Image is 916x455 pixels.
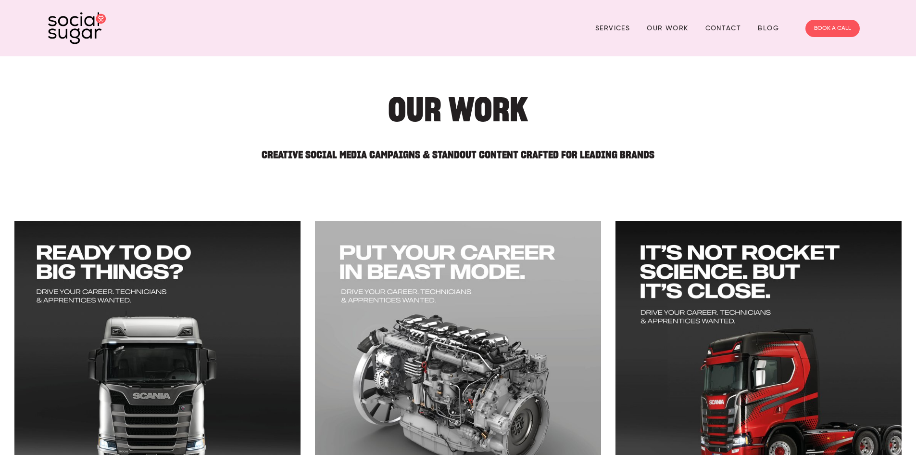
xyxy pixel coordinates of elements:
h1: Our Work [104,95,812,124]
a: BOOK A CALL [805,20,860,37]
a: Blog [758,21,779,36]
h2: Creative Social Media Campaigns & Standout Content Crafted for Leading Brands [104,141,812,160]
a: Our Work [647,21,688,36]
a: Contact [705,21,741,36]
img: SocialSugar [48,12,106,44]
a: Services [595,21,630,36]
